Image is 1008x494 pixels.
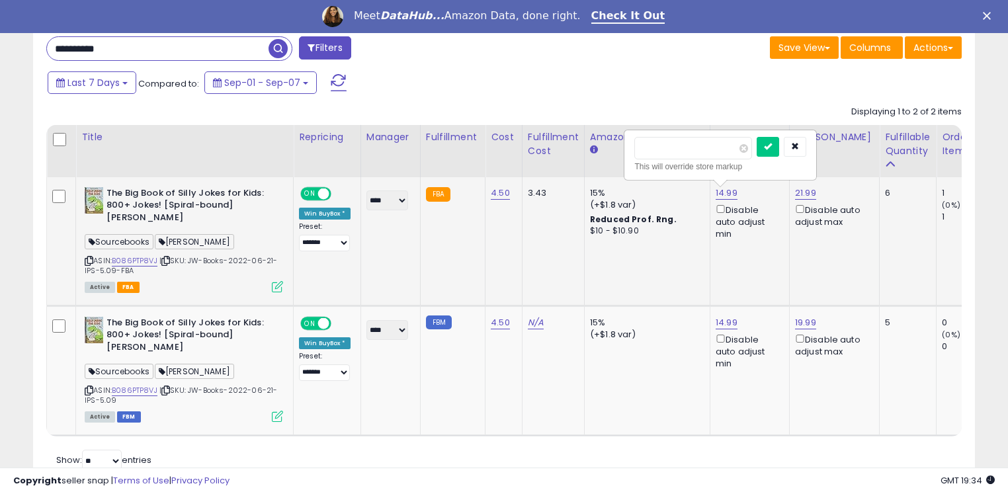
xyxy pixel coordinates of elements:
[85,364,153,379] span: Sourcebooks
[299,208,351,220] div: Win BuyBox *
[56,454,151,466] span: Show: entries
[85,317,103,343] img: 51mLVGBtL9L._SL40_.jpg
[85,282,115,293] span: All listings currently available for purchase on Amazon
[85,385,278,405] span: | SKU: JW-Books-2022-06-21-IPS-5.09
[426,187,450,202] small: FBA
[106,187,267,227] b: The Big Book of Silly Jokes for Kids: 800+ Jokes! [Spiral-bound] [PERSON_NAME]
[634,160,806,173] div: This will override store markup
[942,329,960,340] small: (0%)
[171,474,230,487] a: Privacy Policy
[360,125,420,177] th: CSV column name: cust_attr_1_Manager
[13,474,62,487] strong: Copyright
[591,9,665,24] a: Check It Out
[117,282,140,293] span: FBA
[590,214,677,225] b: Reduced Prof. Rng.
[299,130,355,144] div: Repricing
[941,474,995,487] span: 2025-09-15 19:34 GMT
[299,337,351,349] div: Win BuyBox *
[841,36,903,59] button: Columns
[117,411,141,423] span: FBM
[302,317,318,329] span: ON
[112,255,157,267] a: B086PTP8VJ
[716,202,779,241] div: Disable auto adjust min
[716,186,737,200] a: 14.99
[528,187,574,199] div: 3.43
[491,316,510,329] a: 4.50
[85,411,115,423] span: All listings currently available for purchase on Amazon
[590,226,700,237] div: $10 - $10.90
[795,186,816,200] a: 21.99
[106,317,267,357] b: The Big Book of Silly Jokes for Kids: 800+ Jokes! [Spiral-bound] [PERSON_NAME]
[942,317,995,329] div: 0
[885,317,926,329] div: 5
[85,255,278,275] span: | SKU: JW-Books-2022-06-21-IPS-5.09-FBA
[67,76,120,89] span: Last 7 Days
[942,130,990,158] div: Ordered Items
[426,315,452,329] small: FBM
[983,12,996,20] div: Close
[380,9,444,22] i: DataHub...
[322,6,343,27] img: Profile image for Georgie
[204,71,317,94] button: Sep-01 - Sep-07
[366,130,415,144] div: Manager
[795,130,874,144] div: [PERSON_NAME]
[942,187,995,199] div: 1
[426,130,480,144] div: Fulfillment
[299,352,351,382] div: Preset:
[942,341,995,352] div: 0
[112,385,157,396] a: B086PTP8VJ
[85,317,283,421] div: ASIN:
[491,186,510,200] a: 4.50
[590,199,700,211] div: (+$1.8 var)
[590,317,700,329] div: 15%
[491,130,517,144] div: Cost
[885,130,931,158] div: Fulfillable Quantity
[528,130,579,158] div: Fulfillment Cost
[590,329,700,341] div: (+$1.8 var)
[113,474,169,487] a: Terms of Use
[299,36,351,60] button: Filters
[329,317,351,329] span: OFF
[849,41,891,54] span: Columns
[81,130,288,144] div: Title
[302,188,318,199] span: ON
[716,316,737,329] a: 14.99
[795,316,816,329] a: 19.99
[224,76,300,89] span: Sep-01 - Sep-07
[590,187,700,199] div: 15%
[299,222,351,252] div: Preset:
[795,332,869,358] div: Disable auto adjust max
[528,316,544,329] a: N/A
[885,187,926,199] div: 6
[942,211,995,223] div: 1
[942,200,960,210] small: (0%)
[354,9,581,22] div: Meet Amazon Data, done right.
[155,364,234,379] span: [PERSON_NAME]
[590,130,704,144] div: Amazon Fees
[85,187,103,214] img: 51mLVGBtL9L._SL40_.jpg
[795,202,869,228] div: Disable auto adjust max
[851,106,962,118] div: Displaying 1 to 2 of 2 items
[329,188,351,199] span: OFF
[138,77,199,90] span: Compared to:
[716,332,779,370] div: Disable auto adjust min
[48,71,136,94] button: Last 7 Days
[155,234,234,249] span: [PERSON_NAME]
[905,36,962,59] button: Actions
[770,36,839,59] button: Save View
[85,234,153,249] span: Sourcebooks
[85,187,283,292] div: ASIN:
[590,144,598,156] small: Amazon Fees.
[13,475,230,487] div: seller snap | |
